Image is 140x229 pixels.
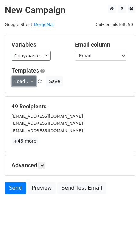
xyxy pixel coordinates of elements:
small: [EMAIL_ADDRESS][DOMAIN_NAME] [12,114,83,119]
button: Save [46,76,63,86]
small: Google Sheet: [5,22,55,27]
h5: Variables [12,41,65,48]
a: Daily emails left: 50 [92,22,135,27]
h5: Email column [75,41,129,48]
h5: Advanced [12,162,128,169]
a: Copy/paste... [12,51,51,61]
small: [EMAIL_ADDRESS][DOMAIN_NAME] [12,121,83,126]
h2: New Campaign [5,5,135,16]
small: [EMAIL_ADDRESS][DOMAIN_NAME] [12,128,83,133]
a: Templates [12,67,39,74]
a: MergeMail [34,22,55,27]
a: Load... [12,76,36,86]
h5: 49 Recipients [12,103,128,110]
a: +46 more [12,137,38,145]
iframe: Chat Widget [108,198,140,229]
span: Daily emails left: 50 [92,21,135,28]
a: Preview [28,182,56,194]
a: Send [5,182,26,194]
a: Send Test Email [57,182,106,194]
